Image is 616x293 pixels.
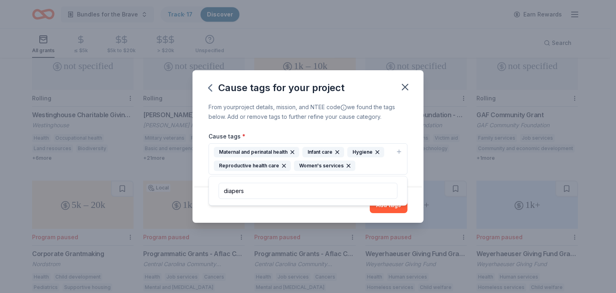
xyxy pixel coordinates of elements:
[347,147,384,157] div: Hygiene
[209,132,245,140] label: Cause tags
[214,147,299,157] div: Maternal and perinatal health
[219,183,397,199] input: Search causes
[209,81,344,94] div: Cause tags for your project
[214,161,291,171] div: Reproductive health care
[209,143,407,175] button: Maternal and perinatal healthInfant careHygieneReproductive health careWomen's services
[209,102,407,122] div: From your project details, mission, and NTEE code we found the tags below. Add or remove tags to ...
[294,161,355,171] div: Women's services
[302,147,344,157] div: Infant care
